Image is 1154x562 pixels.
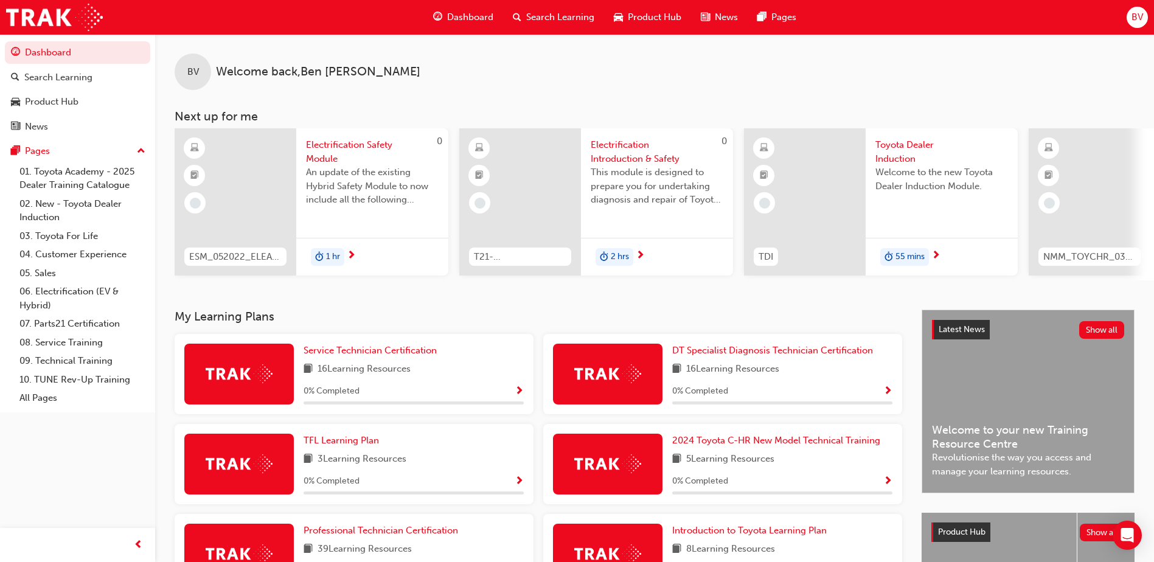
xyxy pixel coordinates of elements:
span: Professional Technician Certification [304,525,458,536]
button: Pages [5,140,150,162]
span: Dashboard [447,10,493,24]
span: Show Progress [515,386,524,397]
span: Introduction to Toyota Learning Plan [672,525,827,536]
a: Dashboard [5,41,150,64]
span: 0 [721,136,727,147]
span: duration-icon [885,249,893,265]
span: Service Technician Certification [304,345,437,356]
div: Pages [25,144,50,158]
span: Toyota Dealer Induction [875,138,1008,165]
a: 05. Sales [15,264,150,283]
span: 0 % Completed [304,384,360,398]
span: booktick-icon [475,168,484,184]
span: 2 hrs [611,250,629,264]
span: Welcome back , Ben [PERSON_NAME] [216,65,420,79]
span: car-icon [614,10,623,25]
span: TFL Learning Plan [304,435,379,446]
a: 03. Toyota For Life [15,227,150,246]
a: Service Technician Certification [304,344,442,358]
a: TDIToyota Dealer InductionWelcome to the new Toyota Dealer Induction Module.duration-icon55 mins [744,128,1018,276]
a: DT Specialist Diagnosis Technician Certification [672,344,878,358]
span: car-icon [11,97,20,108]
span: news-icon [11,122,20,133]
span: Search Learning [526,10,594,24]
a: pages-iconPages [748,5,806,30]
span: Electrification Safety Module [306,138,439,165]
img: Trak [574,454,641,473]
a: 2024 Toyota C-HR New Model Technical Training [672,434,885,448]
span: Welcome to your new Training Resource Centre [932,423,1124,451]
span: booktick-icon [1045,168,1053,184]
h3: Next up for me [155,109,1154,123]
img: Trak [574,364,641,383]
a: 08. Service Training [15,333,150,352]
span: TDI [759,250,773,264]
a: 09. Technical Training [15,352,150,370]
a: 0T21-FOD_HVIS_PREREQElectrification Introduction & SafetyThis module is designed to prepare you f... [459,128,733,276]
span: 5 Learning Resources [686,452,774,467]
span: learningResourceType_ELEARNING-icon [475,140,484,156]
span: 0 % Completed [672,474,728,488]
span: learningResourceType_ELEARNING-icon [1045,140,1053,156]
span: 16 Learning Resources [686,362,779,377]
span: Product Hub [628,10,681,24]
a: car-iconProduct Hub [604,5,691,30]
span: book-icon [672,452,681,467]
span: 1 hr [326,250,340,264]
a: news-iconNews [691,5,748,30]
span: Revolutionise the way you access and manage your learning resources. [932,451,1124,478]
a: Latest NewsShow allWelcome to your new Training Resource CentreRevolutionise the way you access a... [922,310,1135,493]
a: Latest NewsShow all [932,320,1124,339]
span: up-icon [137,144,145,159]
span: Show Progress [883,476,892,487]
div: Open Intercom Messenger [1113,521,1142,550]
span: guage-icon [433,10,442,25]
span: 0 % Completed [304,474,360,488]
span: 39 Learning Resources [318,542,412,557]
h3: My Learning Plans [175,310,902,324]
span: news-icon [701,10,710,25]
span: pages-icon [11,146,20,157]
span: 8 Learning Resources [686,542,775,557]
span: search-icon [513,10,521,25]
span: Latest News [939,324,985,335]
a: guage-iconDashboard [423,5,503,30]
div: News [25,120,48,134]
a: search-iconSearch Learning [503,5,604,30]
span: This module is designed to prepare you for undertaking diagnosis and repair of Toyota & Lexus Ele... [591,165,723,207]
span: next-icon [931,251,940,262]
span: 55 mins [895,250,925,264]
a: 07. Parts21 Certification [15,314,150,333]
span: Show Progress [883,386,892,397]
button: Show Progress [883,384,892,399]
a: Product HubShow all [931,522,1125,542]
span: learningRecordVerb_NONE-icon [474,198,485,209]
span: book-icon [672,362,681,377]
div: Product Hub [25,95,78,109]
span: 0 [437,136,442,147]
button: Show Progress [515,384,524,399]
span: booktick-icon [760,168,768,184]
a: 10. TUNE Rev-Up Training [15,370,150,389]
a: 0ESM_052022_ELEARNElectrification Safety ModuleAn update of the existing Hybrid Safety Module to ... [175,128,448,276]
span: 0 % Completed [672,384,728,398]
span: Pages [771,10,796,24]
span: book-icon [672,542,681,557]
img: Trak [206,454,273,473]
a: Product Hub [5,91,150,113]
img: Trak [6,4,103,31]
img: Trak [206,364,273,383]
span: 2024 Toyota C-HR New Model Technical Training [672,435,880,446]
span: learningRecordVerb_NONE-icon [759,198,770,209]
span: 3 Learning Resources [318,452,406,467]
button: BV [1127,7,1148,28]
span: duration-icon [600,249,608,265]
span: News [715,10,738,24]
span: book-icon [304,452,313,467]
span: learningRecordVerb_NONE-icon [190,198,201,209]
button: Show all [1079,321,1125,339]
span: DT Specialist Diagnosis Technician Certification [672,345,873,356]
a: TFL Learning Plan [304,434,384,448]
span: next-icon [347,251,356,262]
